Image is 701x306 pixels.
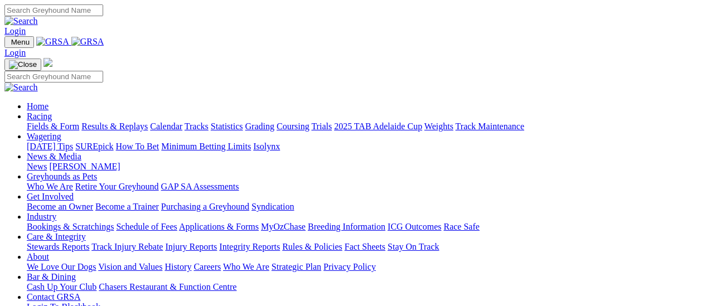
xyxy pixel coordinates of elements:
[323,262,376,271] a: Privacy Policy
[91,242,163,251] a: Track Injury Rebate
[27,282,697,292] div: Bar & Dining
[27,292,80,302] a: Contact GRSA
[27,262,697,272] div: About
[27,202,697,212] div: Get Involved
[150,122,182,131] a: Calendar
[27,222,697,232] div: Industry
[311,122,332,131] a: Trials
[165,242,217,251] a: Injury Reports
[27,212,56,221] a: Industry
[27,242,697,252] div: Care & Integrity
[11,38,30,46] span: Menu
[211,122,243,131] a: Statistics
[4,16,38,26] img: Search
[4,36,34,48] button: Toggle navigation
[4,71,103,82] input: Search
[4,26,26,36] a: Login
[194,262,221,271] a: Careers
[424,122,453,131] a: Weights
[456,122,524,131] a: Track Maintenance
[27,152,81,161] a: News & Media
[261,222,306,231] a: MyOzChase
[388,242,439,251] a: Stay On Track
[4,82,38,93] img: Search
[334,122,422,131] a: 2025 TAB Adelaide Cup
[71,37,104,47] img: GRSA
[27,172,97,181] a: Greyhounds as Pets
[27,262,96,271] a: We Love Our Dogs
[81,122,148,131] a: Results & Replays
[4,48,26,57] a: Login
[27,142,73,151] a: [DATE] Tips
[27,202,93,211] a: Become an Owner
[27,101,49,111] a: Home
[95,202,159,211] a: Become a Trainer
[27,142,697,152] div: Wagering
[219,242,280,251] a: Integrity Reports
[161,202,249,211] a: Purchasing a Greyhound
[43,58,52,67] img: logo-grsa-white.png
[179,222,259,231] a: Applications & Forms
[27,252,49,261] a: About
[27,122,697,132] div: Racing
[27,122,79,131] a: Fields & Form
[99,282,236,292] a: Chasers Restaurant & Function Centre
[27,111,52,121] a: Racing
[9,60,37,69] img: Close
[75,182,159,191] a: Retire Your Greyhound
[27,182,73,191] a: Who We Are
[252,202,294,211] a: Syndication
[223,262,269,271] a: Who We Are
[4,4,103,16] input: Search
[345,242,385,251] a: Fact Sheets
[4,59,41,71] button: Toggle navigation
[27,132,61,141] a: Wagering
[282,242,342,251] a: Rules & Policies
[161,142,251,151] a: Minimum Betting Limits
[165,262,191,271] a: History
[27,162,47,171] a: News
[98,262,162,271] a: Vision and Values
[185,122,209,131] a: Tracks
[116,222,177,231] a: Schedule of Fees
[27,242,89,251] a: Stewards Reports
[272,262,321,271] a: Strategic Plan
[443,222,479,231] a: Race Safe
[49,162,120,171] a: [PERSON_NAME]
[27,192,74,201] a: Get Involved
[308,222,385,231] a: Breeding Information
[27,282,96,292] a: Cash Up Your Club
[253,142,280,151] a: Isolynx
[277,122,310,131] a: Coursing
[36,37,69,47] img: GRSA
[27,182,697,192] div: Greyhounds as Pets
[27,222,114,231] a: Bookings & Scratchings
[27,232,86,241] a: Care & Integrity
[161,182,239,191] a: GAP SA Assessments
[116,142,159,151] a: How To Bet
[245,122,274,131] a: Grading
[75,142,113,151] a: SUREpick
[388,222,441,231] a: ICG Outcomes
[27,272,76,281] a: Bar & Dining
[27,162,697,172] div: News & Media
